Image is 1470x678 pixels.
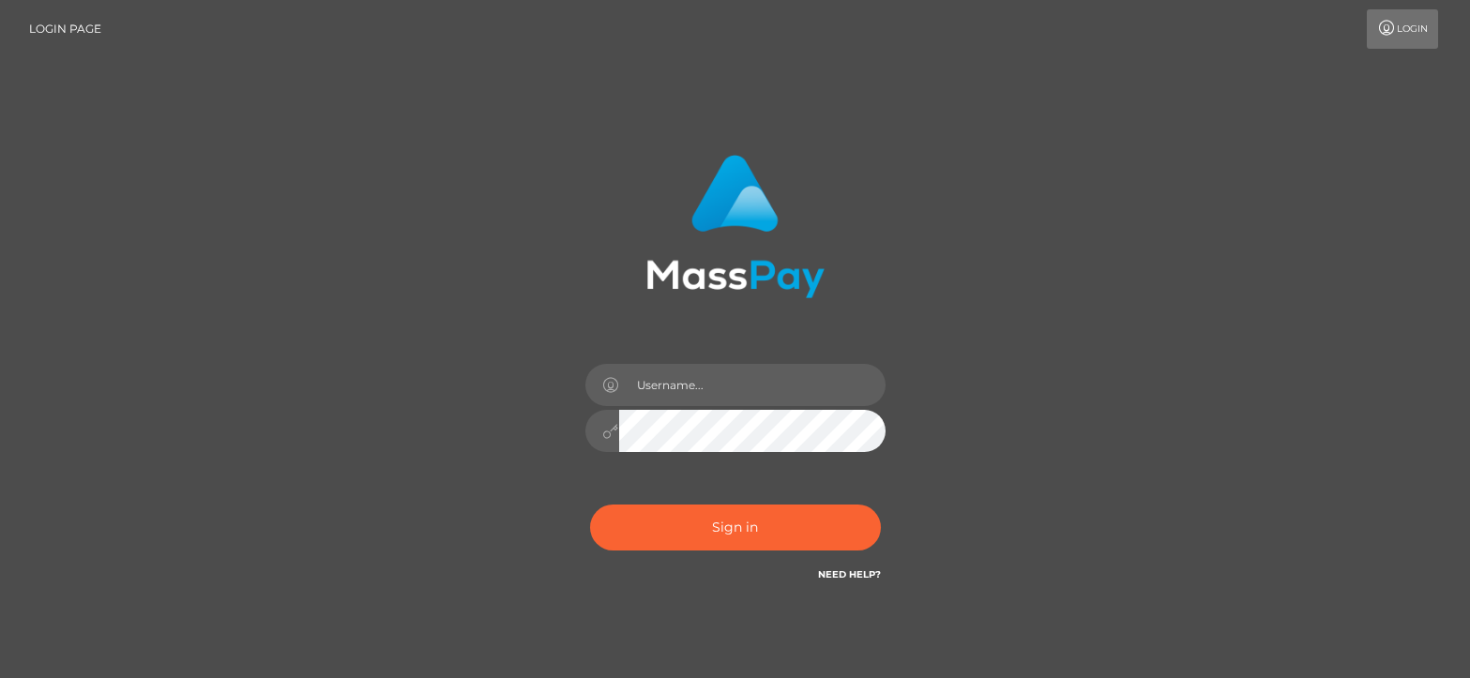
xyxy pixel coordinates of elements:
[619,364,886,406] input: Username...
[646,155,825,298] img: MassPay Login
[29,9,101,49] a: Login Page
[1367,9,1438,49] a: Login
[818,568,881,580] a: Need Help?
[590,505,881,550] button: Sign in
